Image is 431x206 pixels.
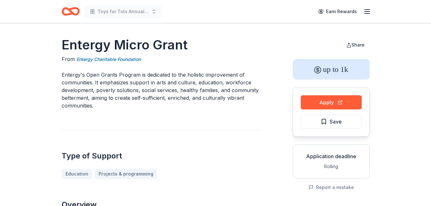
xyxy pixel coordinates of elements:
a: Entergy Charitable Foundation [76,56,141,63]
div: Application deadline [298,152,364,160]
a: Education [62,169,92,179]
button: Save [301,115,362,129]
a: Earn Rewards [315,6,361,17]
div: up to 1k [293,59,370,80]
span: Share [351,42,365,47]
button: Apply [301,95,362,109]
a: Projects & programming [95,169,157,179]
h2: Type of Support [62,151,262,161]
a: Home [62,4,80,19]
div: Rolling [298,163,364,170]
h1: Entergy Micro Grant [62,36,262,54]
button: Report a mistake [308,184,354,191]
span: Save [330,117,342,126]
p: Entergy's Open Grants Program is dedicated to the holistic improvement of communities. It emphasi... [62,71,262,109]
button: Toys for Tots Annual Toy Distribution [85,5,162,18]
span: Toys for Tots Annual Toy Distribution [98,8,149,15]
button: Share [341,39,370,51]
div: From [62,55,262,63]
